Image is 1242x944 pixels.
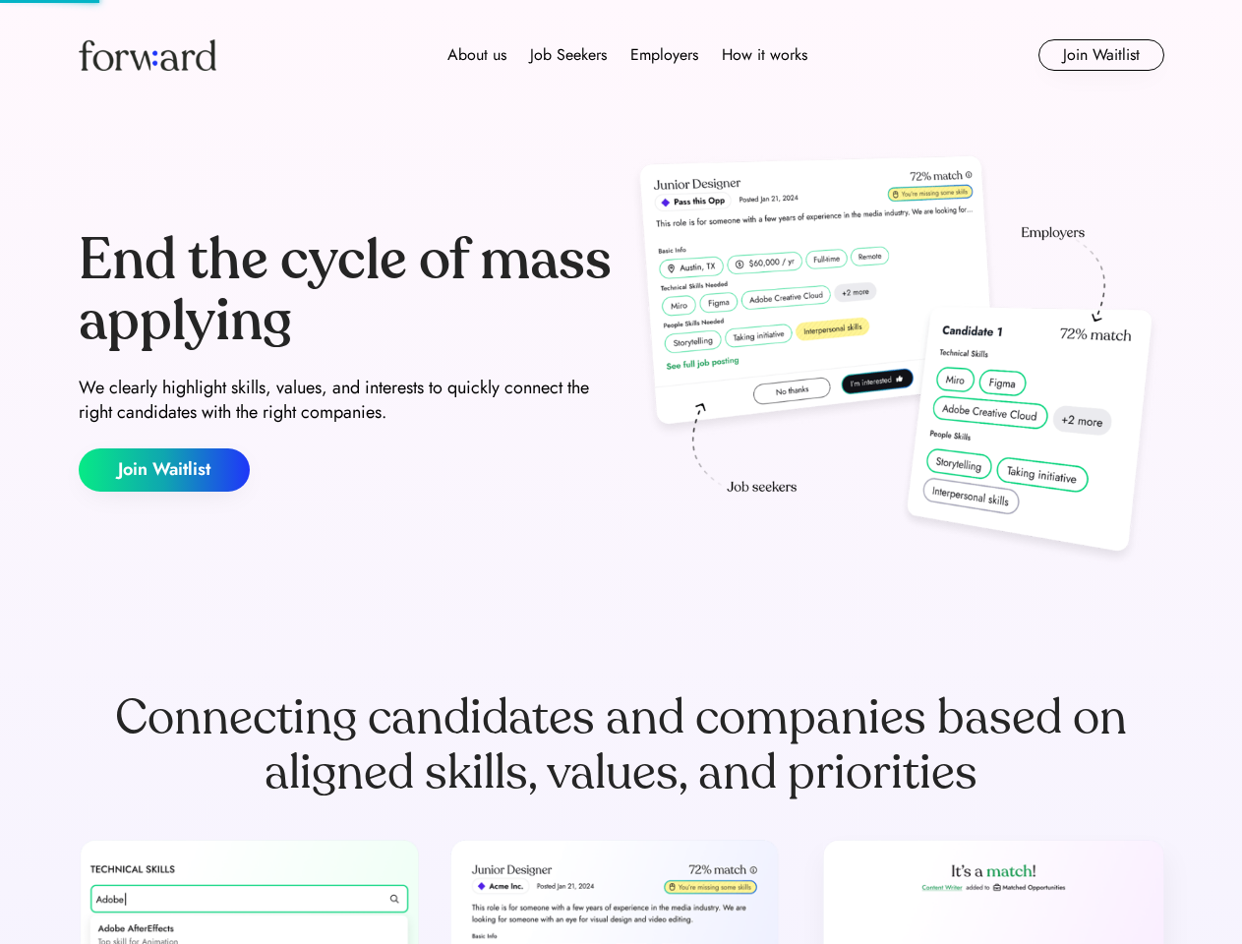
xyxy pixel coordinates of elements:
img: Forward logo [79,39,216,71]
div: Employers [630,43,698,67]
div: Connecting candidates and companies based on aligned skills, values, and priorities [79,690,1164,800]
div: About us [447,43,506,67]
button: Join Waitlist [79,448,250,492]
div: We clearly highlight skills, values, and interests to quickly connect the right candidates with t... [79,376,614,425]
button: Join Waitlist [1038,39,1164,71]
div: End the cycle of mass applying [79,230,614,351]
div: How it works [722,43,807,67]
img: hero-image.png [629,149,1164,572]
div: Job Seekers [530,43,607,67]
